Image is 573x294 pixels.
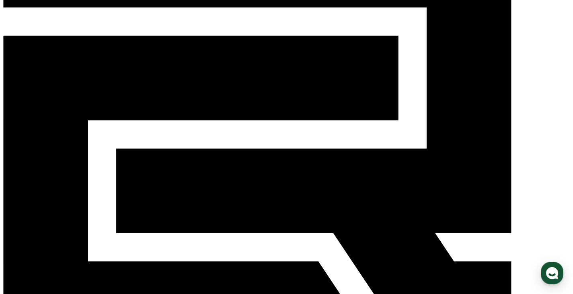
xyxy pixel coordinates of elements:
a: 대화 [53,227,104,247]
a: 홈 [2,227,53,247]
span: 설정 [124,239,134,246]
span: 대화 [74,240,83,246]
a: 설정 [104,227,154,247]
span: 홈 [25,239,30,246]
